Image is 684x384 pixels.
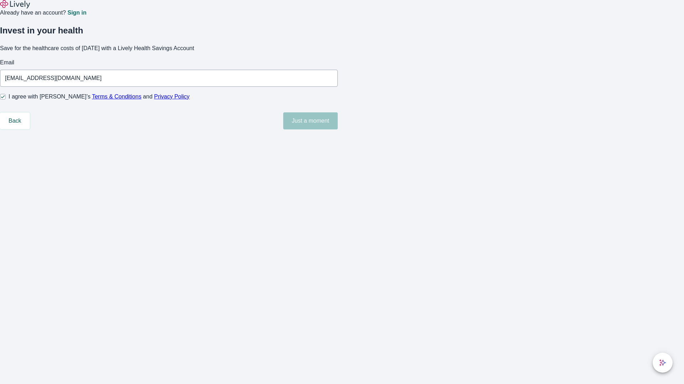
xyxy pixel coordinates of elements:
svg: Lively AI Assistant [659,359,666,366]
span: I agree with [PERSON_NAME]’s and [9,92,190,101]
a: Sign in [67,10,86,16]
a: Terms & Conditions [92,94,141,100]
button: chat [653,353,673,373]
a: Privacy Policy [154,94,190,100]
